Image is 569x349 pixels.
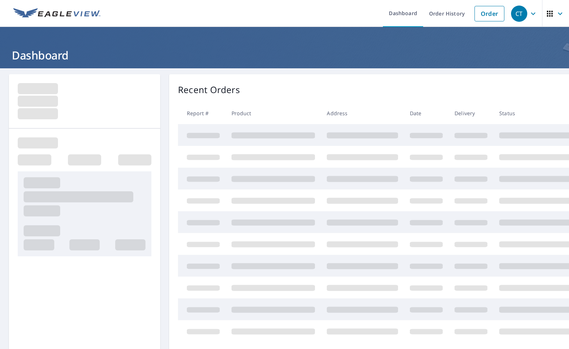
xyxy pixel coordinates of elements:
[321,102,404,124] th: Address
[404,102,449,124] th: Date
[9,48,560,63] h1: Dashboard
[511,6,527,22] div: CT
[226,102,321,124] th: Product
[449,102,493,124] th: Delivery
[178,83,240,96] p: Recent Orders
[474,6,504,21] a: Order
[178,102,226,124] th: Report #
[13,8,100,19] img: EV Logo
